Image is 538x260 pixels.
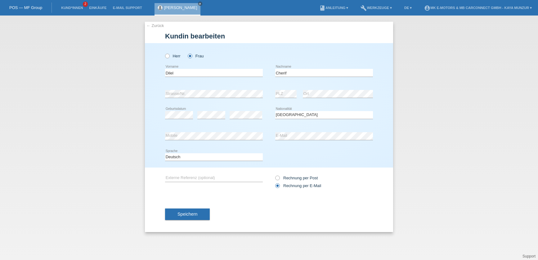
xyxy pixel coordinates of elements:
[316,6,351,10] a: bookAnleitung ▾
[401,6,415,10] a: DE ▾
[198,2,202,6] a: close
[165,32,373,40] h1: Kundin bearbeiten
[424,5,430,11] i: account_circle
[164,5,197,10] a: [PERSON_NAME]
[199,2,202,5] i: close
[58,6,86,10] a: Kund*innen
[146,23,164,28] a: ← Zurück
[421,6,535,10] a: account_circleMK E-MOTORS & MB CarConnect GmbH - Kaya Munzur ▾
[275,176,318,180] label: Rechnung per Post
[357,6,395,10] a: buildWerkzeuge ▾
[9,5,42,10] a: POS — MF Group
[110,6,145,10] a: E-Mail Support
[275,183,321,188] label: Rechnung per E-Mail
[86,6,110,10] a: Einkäufe
[522,254,536,258] a: Support
[165,208,210,220] button: Speichern
[165,54,181,58] label: Herr
[177,212,197,217] span: Speichern
[361,5,367,11] i: build
[83,2,88,7] span: 2
[188,54,204,58] label: Frau
[319,5,325,11] i: book
[165,54,169,58] input: Herr
[275,176,279,183] input: Rechnung per Post
[188,54,192,58] input: Frau
[275,183,279,191] input: Rechnung per E-Mail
